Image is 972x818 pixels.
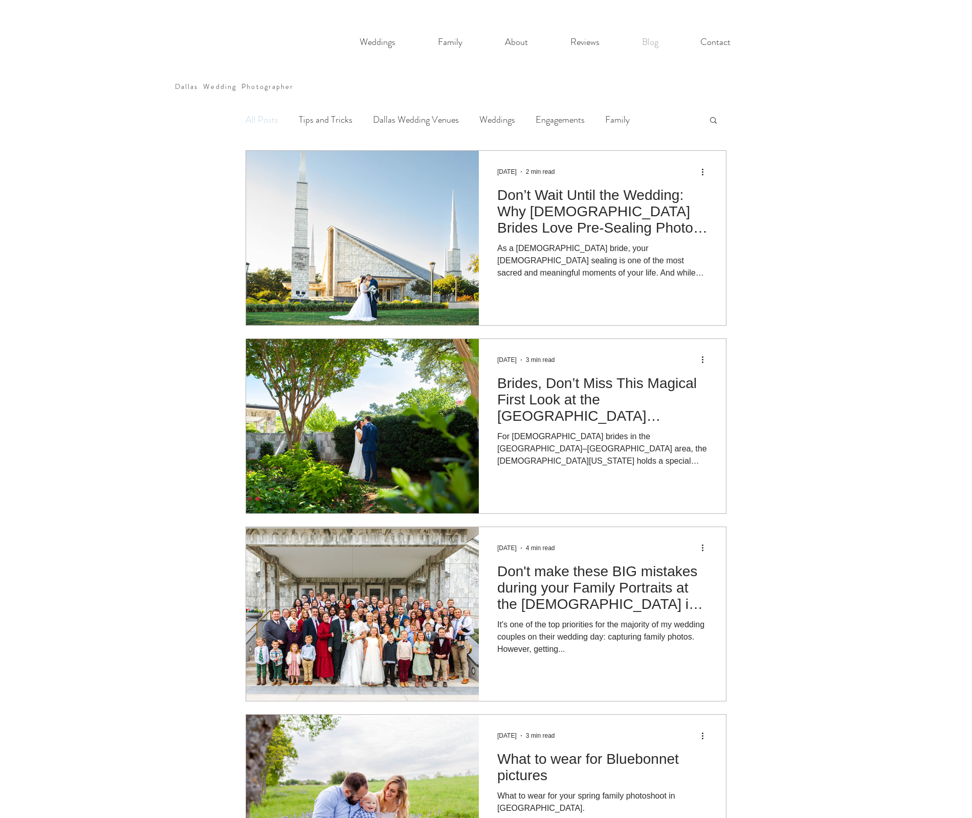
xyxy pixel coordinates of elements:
[246,113,278,126] a: All Posts
[497,563,708,612] h2: Don't make these BIG mistakes during your Family Portraits at the [DEMOGRAPHIC_DATA] in [GEOGRAPH...
[497,375,708,424] h2: Brides, Don’t Miss This Magical First Look at the [GEOGRAPHIC_DATA][US_STATE]
[536,113,585,126] a: Engagements
[497,187,708,236] h2: Don’t Wait Until the Wedding: Why [DEMOGRAPHIC_DATA] Brides Love Pre-Sealing Photos at the [DEMOG...
[500,32,533,53] p: About
[246,338,479,514] img: Brides, Don’t Miss This Magical First Look at the Dallas Texas Temple
[700,166,712,178] button: More actions
[526,168,555,175] span: 2 min read
[549,32,621,53] a: Reviews
[497,187,708,242] a: Don’t Wait Until the Wedding: Why [DEMOGRAPHIC_DATA] Brides Love Pre-Sealing Photos at the [DEMOG...
[637,32,664,53] p: Blog
[483,32,549,53] a: About
[497,751,708,790] a: What to wear for Bluebonnet pictures
[526,356,555,363] span: 3 min read
[700,354,712,366] button: More actions
[497,619,708,655] div: It's one of the top priorities for the majority of my wedding couples on their wedding day: captu...
[679,32,752,53] a: Contact
[175,81,294,92] a: Dallas Wedding Photographer
[497,356,517,363] span: Jul 21
[497,751,708,784] h2: What to wear for Bluebonnet pictures
[497,430,708,467] div: For [DEMOGRAPHIC_DATA] brides in the [GEOGRAPHIC_DATA]–[GEOGRAPHIC_DATA] area, the [DEMOGRAPHIC_D...
[497,242,708,279] div: As a [DEMOGRAPHIC_DATA] bride, your [DEMOGRAPHIC_DATA] sealing is one of the most sacred and mean...
[497,544,517,552] span: Jul 21
[373,113,459,126] a: Dallas Wedding Venues
[246,527,479,702] img: Don't make these BIG mistakes during your Family Portraits at the Temple in Dallas Texas!
[700,542,712,554] button: More actions
[246,150,479,326] img: Don’t Wait Until the Wedding: Why LDS Brides Love Pre-Sealing Photos at the Temple in Dallas Texas
[497,732,517,739] span: Mar 10
[497,375,708,430] a: Brides, Don’t Miss This Magical First Look at the [GEOGRAPHIC_DATA][US_STATE]
[526,544,555,552] span: 4 min read
[695,32,736,53] p: Contact
[621,32,679,53] a: Blog
[338,32,752,53] nav: Site
[709,116,718,126] div: Search
[497,790,708,814] div: What to wear for your spring family photoshoot in [GEOGRAPHIC_DATA].
[299,113,352,126] a: Tips and Tricks
[244,99,698,140] nav: Blog
[416,32,483,53] a: Family
[433,32,468,53] p: Family
[479,113,515,126] a: Weddings
[565,32,605,53] p: Reviews
[526,732,555,739] span: 3 min read
[605,113,630,126] a: Family
[497,168,517,175] span: 2 days ago
[497,563,708,619] a: Don't make these BIG mistakes during your Family Portraits at the [DEMOGRAPHIC_DATA] in [GEOGRAPH...
[700,730,712,742] button: More actions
